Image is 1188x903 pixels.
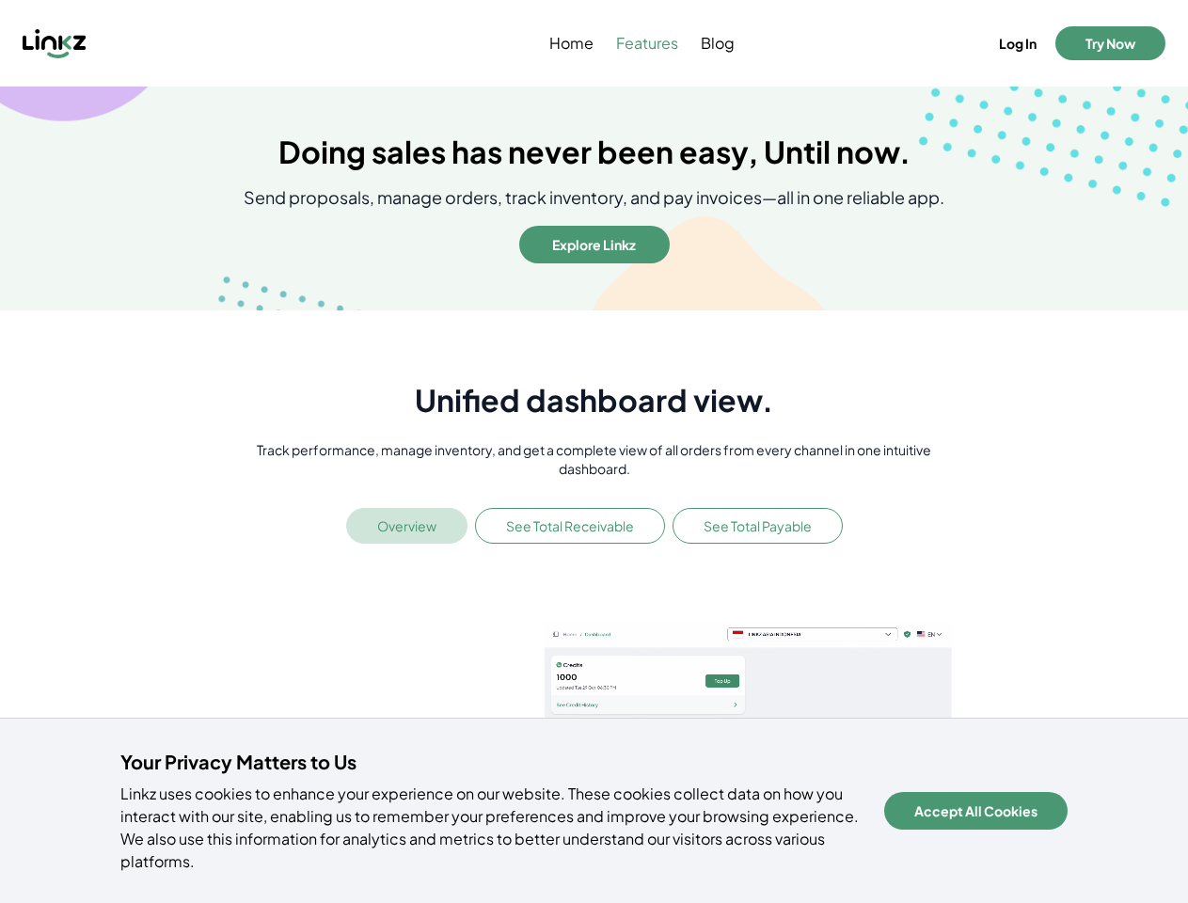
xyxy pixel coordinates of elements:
[235,382,953,418] h1: Unified dashboard view.
[549,32,594,55] span: Home
[475,508,665,544] button: See Total Receivable
[519,226,670,263] button: Explore Linkz
[995,30,1040,56] button: Log In
[23,28,87,58] img: Linkz logo
[612,32,682,55] a: Features
[346,508,467,544] button: Overview
[120,749,862,775] h4: Your Privacy Matters to Us
[697,32,738,55] a: Blog
[278,134,911,169] h1: Doing sales has never been easy, Until now.
[701,32,735,55] span: Blog
[235,440,953,478] p: Track performance, manage inventory, and get a complete view of all orders from every channel in ...
[673,508,843,544] button: See Total Payable
[244,184,944,211] p: Send proposals, manage orders, track inventory, and pay invoices—all in one reliable app.
[884,792,1068,830] button: Accept All Cookies
[1055,26,1165,60] button: Try Now
[120,783,862,873] p: Linkz uses cookies to enhance your experience on our website. These cookies collect data on how y...
[616,32,678,55] span: Features
[546,32,597,55] a: Home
